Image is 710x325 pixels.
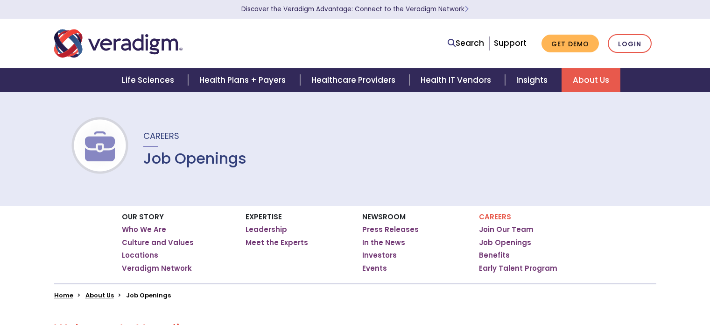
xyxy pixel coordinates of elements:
a: Locations [122,251,158,260]
a: Events [362,264,387,273]
a: Investors [362,251,397,260]
a: Get Demo [541,35,599,53]
a: About Us [85,291,114,300]
a: Health IT Vendors [409,68,505,92]
a: Support [494,37,527,49]
a: Who We Are [122,225,166,234]
a: Leadership [246,225,287,234]
a: Meet the Experts [246,238,308,247]
a: Job Openings [479,238,531,247]
h1: Job Openings [143,150,246,167]
a: Life Sciences [111,68,188,92]
a: Culture and Values [122,238,194,247]
a: Veradigm Network [122,264,192,273]
img: Veradigm logo [54,28,183,59]
span: Careers [143,130,179,142]
a: About Us [562,68,620,92]
a: Join Our Team [479,225,534,234]
a: Search [448,37,484,50]
a: Health Plans + Payers [188,68,300,92]
a: Benefits [479,251,510,260]
a: Early Talent Program [479,264,557,273]
a: Insights [505,68,562,92]
a: Login [608,34,652,53]
a: Home [54,291,73,300]
a: Press Releases [362,225,419,234]
a: In the News [362,238,405,247]
a: Discover the Veradigm Advantage: Connect to the Veradigm NetworkLearn More [241,5,469,14]
a: Healthcare Providers [300,68,409,92]
span: Learn More [464,5,469,14]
